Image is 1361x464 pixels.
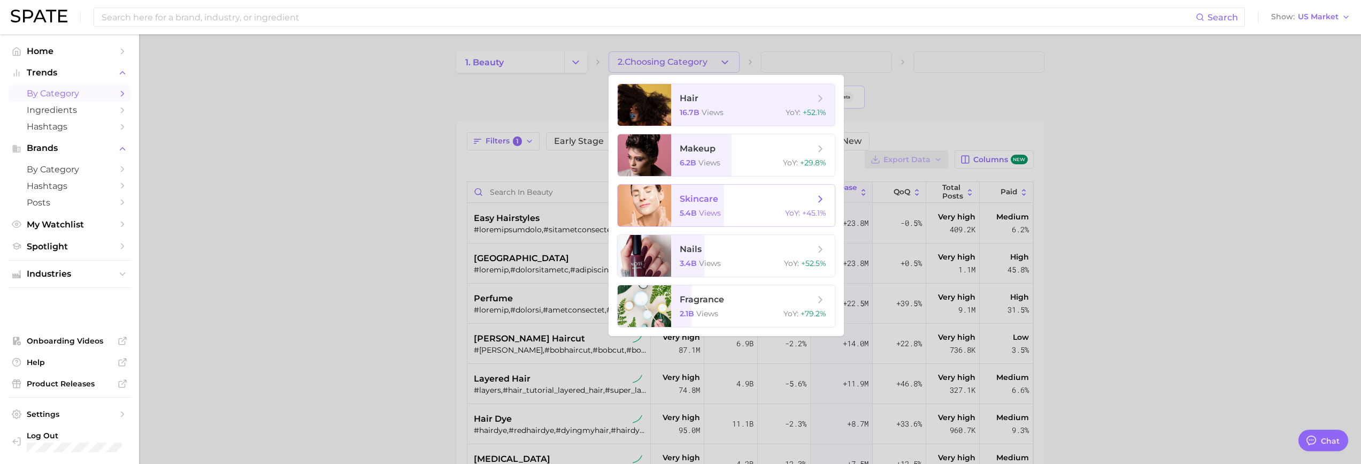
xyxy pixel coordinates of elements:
input: Search here for a brand, industry, or ingredient [101,8,1196,26]
span: 2.1b [680,309,694,318]
span: YoY : [783,158,798,168]
span: Product Releases [27,379,112,389]
a: Hashtags [9,178,130,194]
button: ShowUS Market [1268,10,1353,24]
span: +45.1% [802,208,826,218]
span: views [696,309,718,318]
span: Hashtags [27,181,112,191]
span: Settings [27,409,112,419]
span: +29.8% [800,158,826,168]
span: 16.7b [680,108,699,117]
span: makeup [680,143,716,154]
a: Product Releases [9,376,130,392]
span: Log Out [27,431,122,440]
a: Onboarding Videos [9,333,130,349]
span: nails [680,244,702,254]
a: Posts [9,194,130,211]
span: 3.4b [680,258,697,268]
a: My Watchlist [9,216,130,233]
span: 5.4b [680,208,697,218]
span: Help [27,357,112,367]
button: Trends [9,65,130,81]
a: Ingredients [9,102,130,118]
a: Hashtags [9,118,130,135]
span: by Category [27,88,112,98]
span: US Market [1298,14,1339,20]
span: skincare [680,194,718,204]
span: by Category [27,164,112,174]
button: Brands [9,140,130,156]
a: Log out. Currently logged in with e-mail unhokang@lghnh.com. [9,428,130,455]
span: +52.1% [803,108,826,117]
a: Settings [9,406,130,422]
span: Show [1271,14,1295,20]
span: My Watchlist [27,219,112,230]
span: Spotlight [27,241,112,252]
ul: 2.Choosing Category [609,75,844,336]
span: Ingredients [27,105,112,115]
span: YoY : [786,108,801,117]
span: Hashtags [27,121,112,132]
span: Posts [27,197,112,208]
span: Onboarding Videos [27,336,112,346]
a: by Category [9,161,130,178]
span: Trends [27,68,112,78]
span: views [698,158,720,168]
button: Industries [9,266,130,282]
span: views [699,258,721,268]
span: +79.2% [801,309,826,318]
span: Industries [27,269,112,279]
span: hair [680,93,698,103]
a: Help [9,354,130,370]
a: Home [9,43,130,59]
span: fragrance [680,294,724,305]
span: 6.2b [680,158,696,168]
span: +52.5% [801,258,826,268]
span: Home [27,46,112,56]
span: YoY : [783,309,798,318]
span: YoY : [785,208,800,218]
img: SPATE [11,10,67,22]
span: views [699,208,721,218]
span: YoY : [784,258,799,268]
a: Spotlight [9,238,130,255]
span: views [702,108,724,117]
span: Brands [27,143,112,153]
span: Search [1208,12,1238,22]
a: by Category [9,85,130,102]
